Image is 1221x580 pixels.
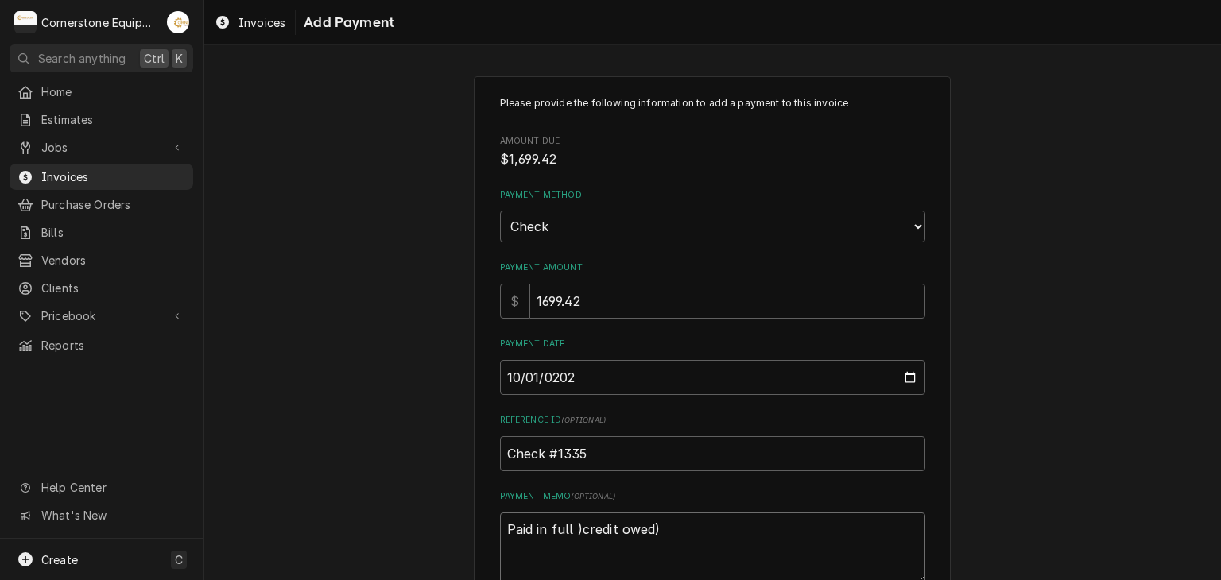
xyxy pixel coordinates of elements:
span: $1,699.42 [500,152,556,167]
div: Cornerstone Equipment Repair, LLC's Avatar [14,11,37,33]
a: Go to Pricebook [10,303,193,329]
label: Payment Memo [500,490,925,503]
span: K [176,50,183,67]
label: Payment Date [500,338,925,350]
span: C [175,551,183,568]
div: Andrew Buigues's Avatar [167,11,189,33]
a: Go to Jobs [10,134,193,160]
span: Ctrl [144,50,165,67]
span: Reports [41,337,185,354]
label: Payment Amount [500,261,925,274]
div: $ [500,284,529,319]
a: Go to What's New [10,502,193,528]
div: Amount Due [500,135,925,169]
span: Amount Due [500,135,925,148]
span: Add Payment [299,12,394,33]
div: C [14,11,37,33]
div: Payment Amount [500,261,925,318]
span: Bills [41,224,185,241]
span: Pricebook [41,307,161,324]
div: AB [167,11,189,33]
a: Vendors [10,247,193,273]
p: Please provide the following information to add a payment to this invoice [500,96,925,110]
span: Search anything [38,50,126,67]
button: Search anythingCtrlK [10,44,193,72]
input: yyyy-mm-dd [500,360,925,395]
label: Payment Method [500,189,925,202]
a: Estimates [10,106,193,133]
span: Invoices [41,168,185,185]
a: Invoices [10,164,193,190]
div: Payment Date [500,338,925,394]
span: Purchase Orders [41,196,185,213]
span: Invoices [238,14,285,31]
span: ( optional ) [561,416,606,424]
div: Cornerstone Equipment Repair, LLC [41,14,158,31]
a: Go to Help Center [10,474,193,501]
a: Reports [10,332,193,358]
span: Jobs [41,139,161,156]
span: What's New [41,507,184,524]
span: Home [41,83,185,100]
div: Reference ID [500,414,925,470]
span: ( optional ) [571,492,615,501]
div: Payment Method [500,189,925,242]
span: Help Center [41,479,184,496]
label: Reference ID [500,414,925,427]
span: Vendors [41,252,185,269]
a: Home [10,79,193,105]
span: Create [41,553,78,566]
a: Clients [10,275,193,301]
a: Bills [10,219,193,246]
span: Clients [41,280,185,296]
span: Amount Due [500,150,925,169]
span: Estimates [41,111,185,128]
a: Purchase Orders [10,191,193,218]
a: Invoices [208,10,292,36]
